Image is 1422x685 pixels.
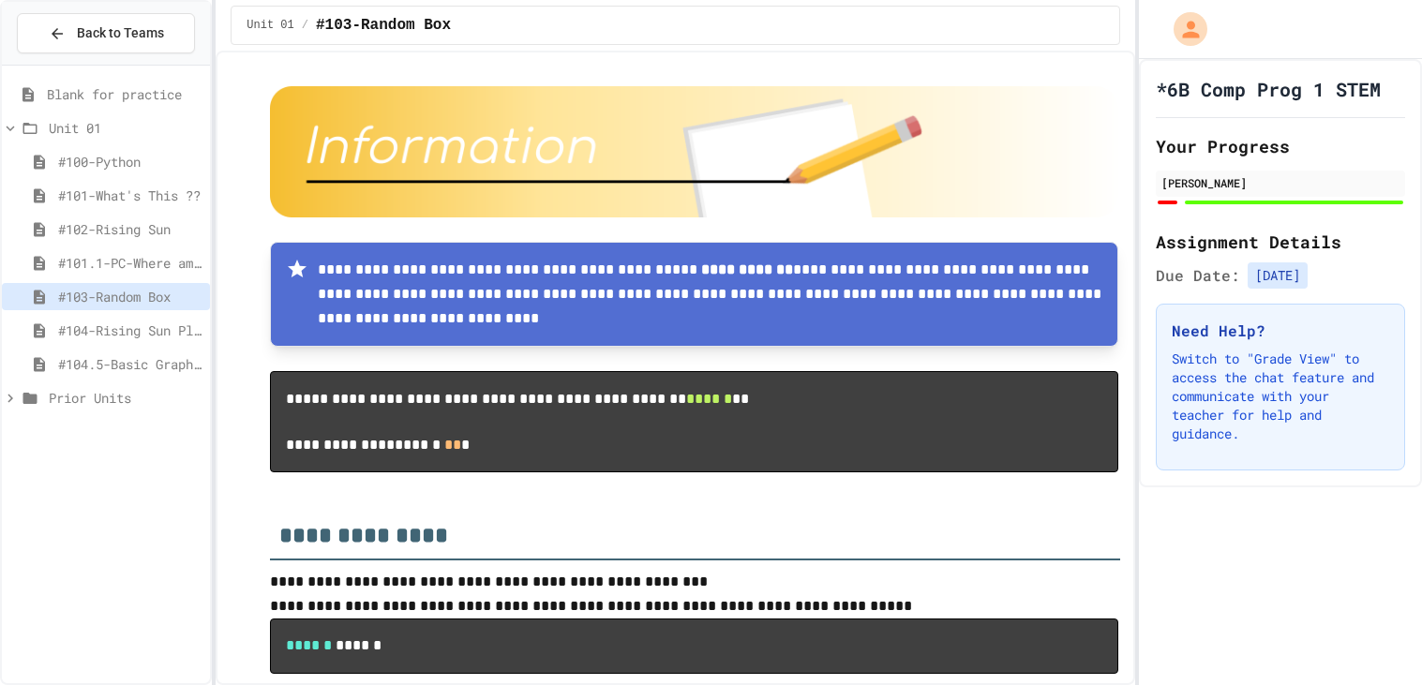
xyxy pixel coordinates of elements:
span: #102-Rising Sun [58,219,202,239]
span: Blank for practice [47,84,202,104]
span: [DATE] [1248,262,1308,289]
button: Back to Teams [17,13,195,53]
h2: Assignment Details [1156,229,1405,255]
span: Prior Units [49,388,202,408]
span: #103-Random Box [316,14,451,37]
div: My Account [1154,7,1212,51]
div: [PERSON_NAME] [1161,174,1400,191]
span: / [302,18,308,33]
span: #101-What's This ?? [58,186,202,205]
h1: *6B Comp Prog 1 STEM [1156,76,1381,102]
span: #101.1-PC-Where am I? [58,253,202,273]
span: Unit 01 [247,18,293,33]
span: #100-Python [58,152,202,171]
h2: Your Progress [1156,133,1405,159]
span: Due Date: [1156,264,1240,287]
span: #103-Random Box [58,287,202,306]
span: #104-Rising Sun Plus [58,320,202,340]
h3: Need Help? [1172,320,1389,342]
span: #104.5-Basic Graphics Review [58,354,202,374]
span: Back to Teams [77,23,164,43]
span: Unit 01 [49,118,202,138]
p: Switch to "Grade View" to access the chat feature and communicate with your teacher for help and ... [1172,350,1389,443]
